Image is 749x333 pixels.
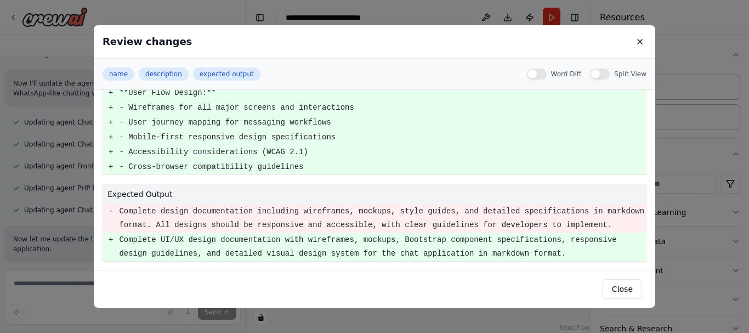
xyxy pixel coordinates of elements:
button: description [139,67,189,81]
pre: + [109,86,113,100]
button: Close [603,279,642,299]
pre: + [109,131,113,144]
pre: - Cross-browser compatibility guidelines [119,160,645,174]
pre: + [109,101,113,115]
label: Split View [614,70,646,78]
h3: Review changes [103,34,192,49]
pre: **User Flow Design:** [119,86,645,100]
pre: + [109,233,113,247]
pre: + [109,116,113,129]
pre: - Mobile-first responsive design specifications [119,131,645,144]
pre: - Wireframes for all major screens and interactions [119,101,645,115]
pre: Complete UI/UX design documentation with wireframes, mockups, Bootstrap component specifications,... [119,233,645,261]
button: name [103,67,134,81]
button: expected output [193,67,260,81]
pre: - Accessibility considerations (WCAG 2.1) [119,145,645,159]
pre: - User journey mapping for messaging workflows [119,116,645,129]
pre: - [109,205,113,218]
pre: + [109,160,113,174]
pre: + [109,145,113,159]
label: Word Diff [551,70,582,78]
h4: expected output [107,189,642,200]
pre: Complete design documentation including wireframes, mockups, style guides, and detailed specifica... [119,205,645,232]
